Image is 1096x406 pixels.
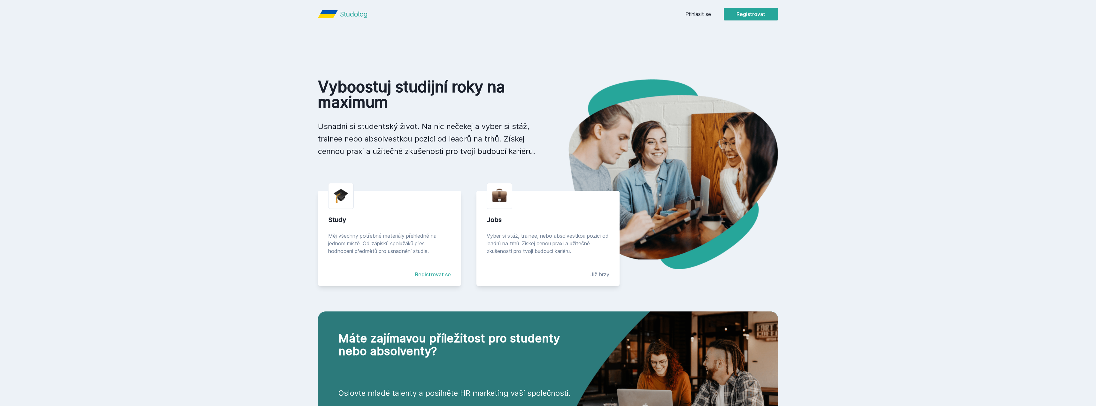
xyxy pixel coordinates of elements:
div: Vyber si stáž, trainee, nebo absolvestkou pozici od leadrů na trhů. Získej cenou praxi a užitečné... [487,232,609,255]
div: Již brzy [590,271,609,278]
a: Registrovat se [415,271,451,278]
p: Oslovte mladé talenty a posilněte HR marketing vaší společnosti. [338,388,584,398]
h1: Vyboostuj studijní roky na maximum [318,79,538,110]
img: briefcase.png [492,187,507,203]
button: Registrovat [724,8,778,20]
img: graduation-cap.png [334,188,348,203]
img: hero.png [548,79,778,269]
div: Study [328,215,451,224]
a: Přihlásit se [685,10,711,18]
div: Jobs [487,215,609,224]
p: Usnadni si studentský život. Na nic nečekej a vyber si stáž, trainee nebo absolvestkou pozici od ... [318,120,538,157]
h2: Máte zajímavou příležitost pro studenty nebo absolventy? [338,332,584,357]
div: Měj všechny potřebné materiály přehledně na jednom místě. Od zápisků spolužáků přes hodnocení pře... [328,232,451,255]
